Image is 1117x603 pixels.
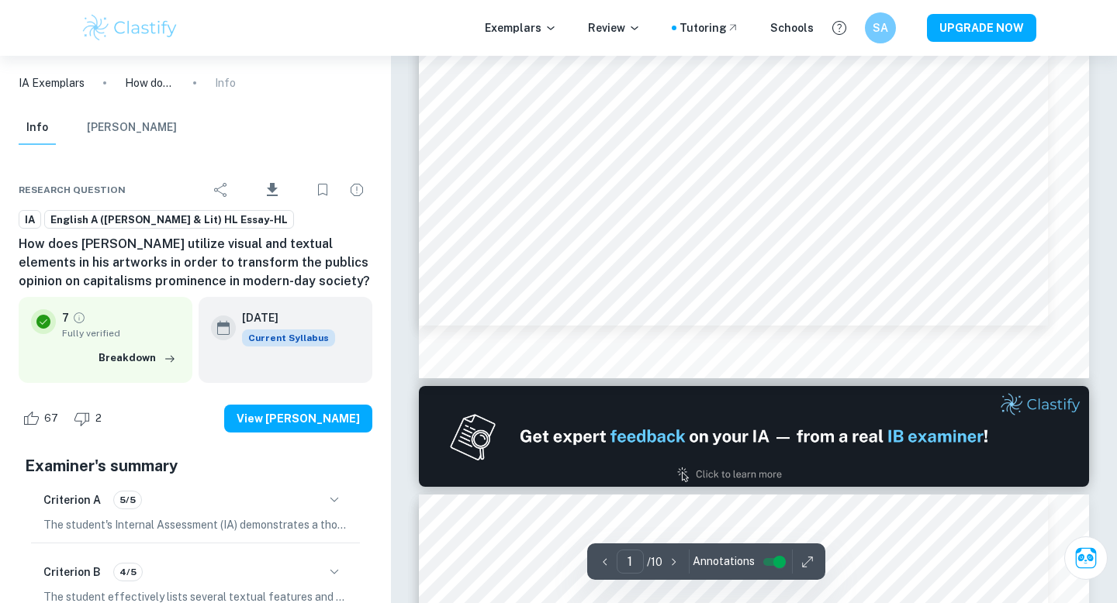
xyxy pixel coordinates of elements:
[242,329,335,346] span: Current Syllabus
[125,74,175,91] p: How does [PERSON_NAME] utilize visual and textual elements in his artworks in order to transform ...
[865,12,896,43] button: SA
[240,170,304,210] div: Download
[114,565,142,579] span: 4/5
[45,212,293,228] span: English A ([PERSON_NAME] & Lit) HL Essay-HL
[25,454,366,477] h5: Examiner's summary
[114,493,141,507] span: 5/5
[341,174,372,205] div: Report issue
[872,19,890,36] h6: SA
[19,111,56,145] button: Info
[95,346,180,370] button: Breakdown
[43,491,101,508] h6: Criterion A
[693,553,755,570] span: Annotations
[1064,536,1108,580] button: Ask Clai
[927,14,1036,42] button: UPGRADE NOW
[485,19,557,36] p: Exemplars
[19,183,126,197] span: Research question
[87,411,110,426] span: 2
[72,311,86,325] a: Grade fully verified
[307,174,338,205] div: Bookmark
[87,111,177,145] button: [PERSON_NAME]
[215,74,236,91] p: Info
[770,19,814,36] a: Schools
[242,329,335,346] div: This exemplar is based on the current syllabus. Feel free to refer to it for inspiration/ideas wh...
[81,12,179,43] img: Clastify logo
[19,210,41,229] a: IA
[206,174,237,205] div: Share
[19,74,85,91] a: IA Exemplars
[19,406,67,431] div: Like
[70,406,110,431] div: Dislike
[19,235,372,291] h6: How does [PERSON_NAME] utilize visual and textual elements in his artworks in order to transform ...
[43,516,348,533] p: The student's Internal Assessment (IA) demonstrates a thorough understanding of the literal and i...
[36,411,67,426] span: 67
[680,19,739,36] a: Tutoring
[44,210,294,229] a: English A ([PERSON_NAME] & Lit) HL Essay-HL
[224,405,372,432] button: View [PERSON_NAME]
[419,386,1089,487] img: Ad
[826,15,852,41] button: Help and Feedback
[62,309,69,326] p: 7
[242,309,323,326] h6: [DATE]
[62,326,180,340] span: Fully verified
[588,19,641,36] p: Review
[647,553,662,570] p: / 10
[19,212,40,228] span: IA
[43,563,101,581] h6: Criterion B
